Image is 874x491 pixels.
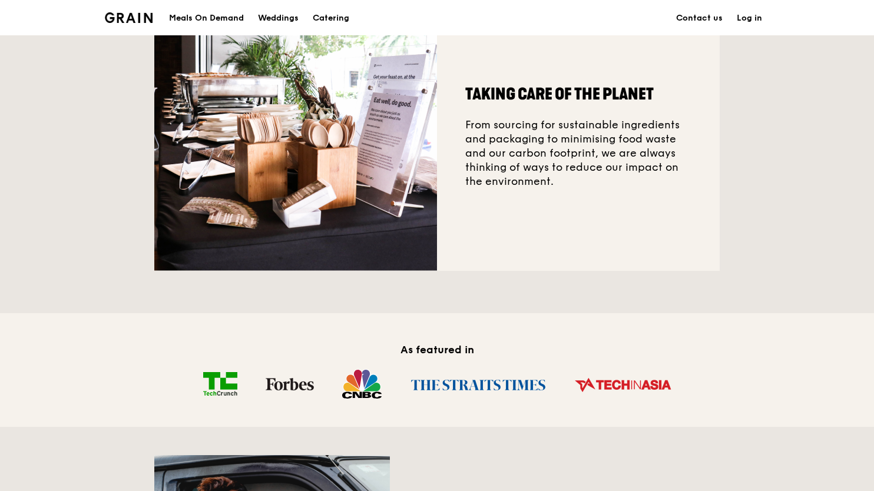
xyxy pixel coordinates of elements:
img: Tech in Asia [560,369,686,400]
a: Weddings [251,1,306,36]
img: Grain [105,12,153,23]
a: Contact us [669,1,730,36]
a: Catering [306,1,356,36]
div: Catering [313,1,349,36]
h2: Taking care of the planet [465,84,691,105]
a: Log in [730,1,769,36]
div: Weddings [258,1,299,36]
img: CNBC [328,369,396,399]
h2: As featured in [154,341,720,358]
img: The Straits Times [396,369,560,400]
img: TechCrunch [189,372,251,396]
img: Forbes [251,378,328,390]
div: Meals On Demand [169,1,244,36]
